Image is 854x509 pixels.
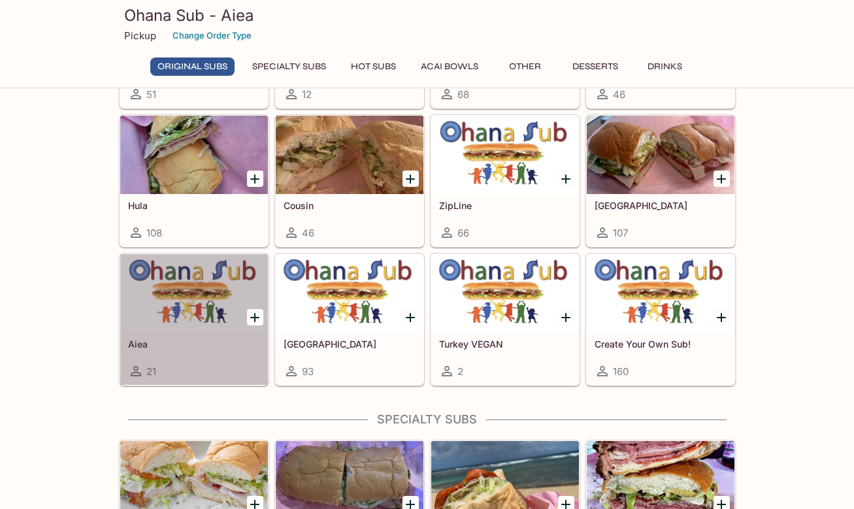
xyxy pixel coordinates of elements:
[613,227,628,239] span: 107
[167,25,257,46] button: Change Order Type
[119,412,736,427] h4: Specialty Subs
[613,88,625,101] span: 46
[146,88,156,101] span: 51
[414,57,485,76] button: Acai Bowls
[586,254,735,386] a: Create Your Own Sub!160
[247,171,263,187] button: Add Hula
[431,254,579,333] div: Turkey VEGAN
[276,116,423,194] div: Cousin
[302,227,314,239] span: 46
[587,116,734,194] div: Manoa Falls
[714,309,730,325] button: Add Create Your Own Sub!
[595,200,727,211] h5: [GEOGRAPHIC_DATA]
[457,365,463,378] span: 2
[150,57,235,76] button: Original Subs
[431,115,580,247] a: ZipLine66
[558,309,574,325] button: Add Turkey VEGAN
[120,116,268,194] div: Hula
[439,200,571,211] h5: ZipLine
[714,171,730,187] button: Add Manoa Falls
[276,254,423,333] div: Turkey
[402,171,419,187] button: Add Cousin
[120,254,268,333] div: Aiea
[587,254,734,333] div: Create Your Own Sub!
[284,200,416,211] h5: Cousin
[128,200,260,211] h5: Hula
[457,227,469,239] span: 66
[247,309,263,325] button: Add Aiea
[595,338,727,350] h5: Create Your Own Sub!
[613,365,629,378] span: 160
[120,115,269,247] a: Hula108
[431,254,580,386] a: Turkey VEGAN2
[275,254,424,386] a: [GEOGRAPHIC_DATA]93
[302,365,314,378] span: 93
[146,227,162,239] span: 108
[302,88,312,101] span: 12
[146,365,156,378] span: 21
[565,57,625,76] button: Desserts
[120,254,269,386] a: Aiea21
[586,115,735,247] a: [GEOGRAPHIC_DATA]107
[457,88,469,101] span: 68
[344,57,403,76] button: Hot Subs
[496,57,555,76] button: Other
[124,5,731,25] h3: Ohana Sub - Aiea
[284,338,416,350] h5: [GEOGRAPHIC_DATA]
[124,29,156,42] p: Pickup
[439,338,571,350] h5: Turkey VEGAN
[431,116,579,194] div: ZipLine
[275,115,424,247] a: Cousin46
[402,309,419,325] button: Add Turkey
[636,57,695,76] button: Drinks
[128,338,260,350] h5: Aiea
[245,57,333,76] button: Specialty Subs
[558,171,574,187] button: Add ZipLine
